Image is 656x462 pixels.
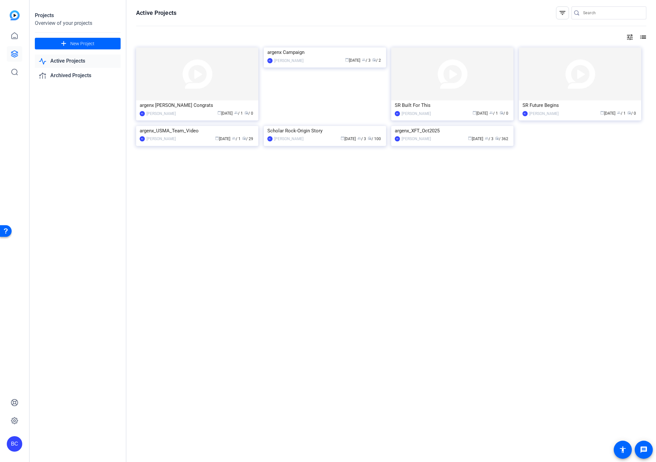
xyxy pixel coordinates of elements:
[626,33,634,41] mat-icon: tune
[559,9,566,17] mat-icon: filter_list
[362,58,366,62] span: group
[232,136,236,140] span: group
[500,111,503,115] span: radio
[274,136,303,142] div: [PERSON_NAME]
[368,136,372,140] span: radio
[274,57,303,64] div: [PERSON_NAME]
[244,111,253,116] span: / 0
[35,69,121,82] a: Archived Projects
[372,58,381,63] span: / 2
[468,136,472,140] span: calendar_today
[60,40,68,48] mat-icon: add
[395,111,400,116] div: BC
[140,136,145,141] div: BC
[244,111,248,115] span: radio
[345,58,360,63] span: [DATE]
[242,136,246,140] span: radio
[362,58,371,63] span: / 3
[341,137,356,141] span: [DATE]
[600,111,615,116] span: [DATE]
[522,100,638,110] div: SR Future Begins
[234,111,238,115] span: group
[617,111,626,116] span: / 1
[395,100,510,110] div: SR Built For This
[35,55,121,68] a: Active Projects
[402,136,431,142] div: [PERSON_NAME]
[485,137,493,141] span: / 3
[500,111,508,116] span: / 0
[7,436,22,452] div: BC
[489,111,498,116] span: / 1
[368,137,381,141] span: / 100
[35,19,121,27] div: Overview of your projects
[136,9,176,17] h1: Active Projects
[35,12,121,19] div: Projects
[140,126,255,136] div: argenx_USMA_Team_Video
[146,136,176,142] div: [PERSON_NAME]
[215,136,219,140] span: calendar_today
[215,137,230,141] span: [DATE]
[267,47,383,57] div: argenx Campaign
[267,58,273,63] div: BC
[472,111,488,116] span: [DATE]
[140,100,255,110] div: argenx [PERSON_NAME] Congrats
[372,58,376,62] span: radio
[627,111,631,115] span: radio
[345,58,349,62] span: calendar_today
[232,137,241,141] span: / 1
[617,111,621,115] span: group
[70,40,94,47] span: New Project
[357,137,366,141] span: / 3
[522,111,528,116] div: BC
[619,446,627,454] mat-icon: accessibility
[242,137,253,141] span: / 29
[472,111,476,115] span: calendar_today
[489,111,493,115] span: group
[600,111,604,115] span: calendar_today
[468,137,483,141] span: [DATE]
[495,136,499,140] span: radio
[217,111,233,116] span: [DATE]
[10,10,20,20] img: blue-gradient.svg
[267,136,273,141] div: BC
[485,136,489,140] span: group
[402,110,431,117] div: [PERSON_NAME]
[267,126,383,136] div: Scholar Rock-Origin Story
[495,137,508,141] span: / 362
[140,111,145,116] div: BC
[529,110,559,117] div: [PERSON_NAME]
[639,33,646,41] mat-icon: list
[395,136,400,141] div: MF
[395,126,510,136] div: argenx_XFT_Oct2025
[217,111,221,115] span: calendar_today
[583,9,641,17] input: Search
[640,446,648,454] mat-icon: message
[627,111,636,116] span: / 0
[234,111,243,116] span: / 1
[35,38,121,49] button: New Project
[357,136,361,140] span: group
[341,136,344,140] span: calendar_today
[146,110,176,117] div: [PERSON_NAME]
